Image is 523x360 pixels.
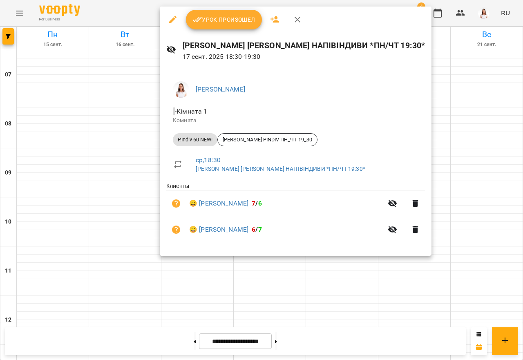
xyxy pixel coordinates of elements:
[192,15,255,25] span: Урок произошел
[218,136,317,143] span: [PERSON_NAME] PINDIV ПН_ЧТ 19_30
[196,156,221,164] a: ср , 18:30
[217,133,317,146] div: [PERSON_NAME] PINDIV ПН_ЧТ 19_30
[173,116,418,125] p: Комната
[252,226,255,233] span: 6
[252,199,261,207] b: /
[183,52,425,62] p: 17 сент. 2025 18:30 - 19:30
[252,199,255,207] span: 7
[258,199,262,207] span: 6
[166,220,186,239] button: Визит пока не оплачен. Добавить оплату?
[166,194,186,213] button: Визит пока не оплачен. Добавить оплату?
[189,225,248,235] a: 😀 [PERSON_NAME]
[189,199,248,208] a: 😀 [PERSON_NAME]
[258,226,262,233] span: 7
[173,136,217,143] span: P.Indiv 60 NEW!
[196,85,245,93] a: [PERSON_NAME]
[196,165,365,172] a: [PERSON_NAME] [PERSON_NAME] НАПІВІНДИВИ *ПН/ЧТ 19:30*
[173,81,189,98] img: 08a8fea649eb256ac8316bd63965d58e.jpg
[183,39,425,52] h6: [PERSON_NAME] [PERSON_NAME] НАПІВІНДИВИ *ПН/ЧТ 19:30*
[166,182,425,246] ul: Клиенты
[173,107,209,115] span: - Кімната 1
[186,10,262,29] button: Урок произошел
[252,226,261,233] b: /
